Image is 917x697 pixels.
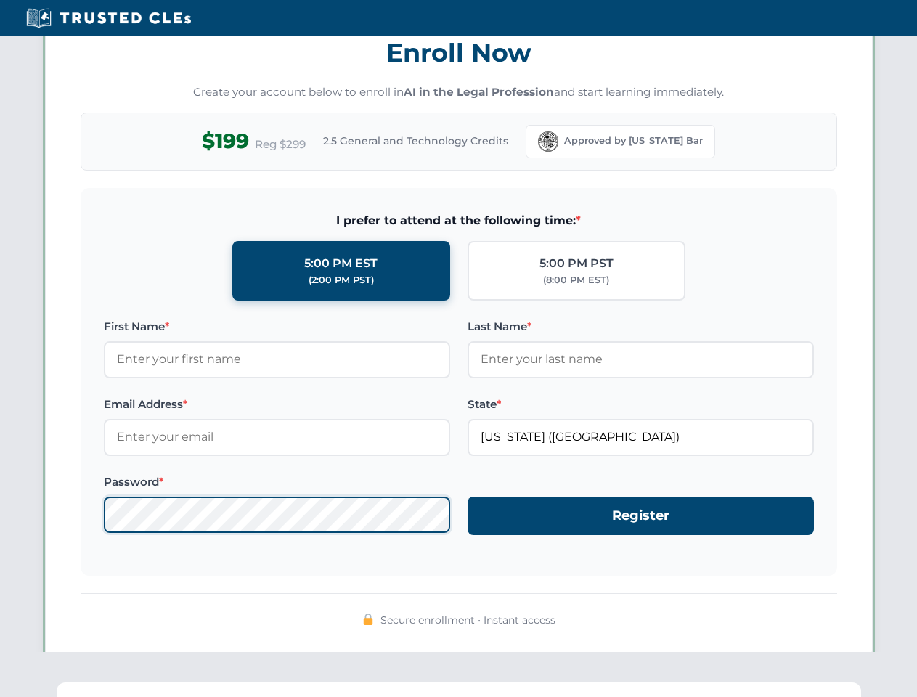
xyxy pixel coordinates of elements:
[323,133,508,149] span: 2.5 General and Technology Credits
[564,134,703,148] span: Approved by [US_STATE] Bar
[309,273,374,288] div: (2:00 PM PST)
[468,341,814,378] input: Enter your last name
[202,125,249,158] span: $199
[468,419,814,455] input: Florida (FL)
[104,341,450,378] input: Enter your first name
[255,136,306,153] span: Reg $299
[104,419,450,455] input: Enter your email
[104,211,814,230] span: I prefer to attend at the following time:
[468,497,814,535] button: Register
[362,614,374,625] img: 🔒
[539,254,614,273] div: 5:00 PM PST
[22,7,195,29] img: Trusted CLEs
[104,396,450,413] label: Email Address
[538,131,558,152] img: Florida Bar
[468,396,814,413] label: State
[468,318,814,335] label: Last Name
[380,612,555,628] span: Secure enrollment • Instant access
[104,318,450,335] label: First Name
[543,273,609,288] div: (8:00 PM EST)
[81,30,837,76] h3: Enroll Now
[104,473,450,491] label: Password
[304,254,378,273] div: 5:00 PM EST
[404,85,554,99] strong: AI in the Legal Profession
[81,84,837,101] p: Create your account below to enroll in and start learning immediately.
